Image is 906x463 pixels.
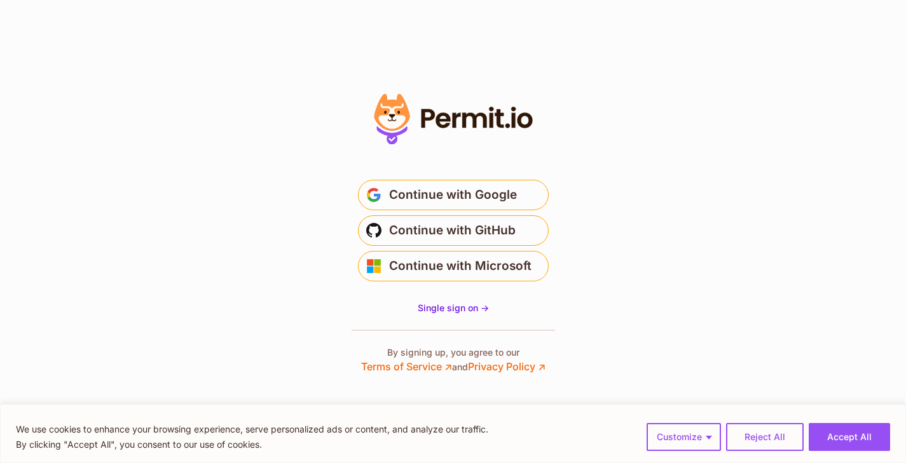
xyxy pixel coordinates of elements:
button: Accept All [809,423,890,451]
a: Single sign on -> [418,302,489,314]
p: By clicking "Accept All", you consent to our use of cookies. [16,437,488,452]
button: Continue with GitHub [358,215,549,246]
a: Terms of Service ↗ [361,360,452,373]
span: Continue with Google [389,185,517,205]
span: Continue with GitHub [389,220,516,241]
a: Privacy Policy ↗ [468,360,546,373]
span: Continue with Microsoft [389,256,532,276]
button: Reject All [726,423,804,451]
button: Customize [647,423,721,451]
button: Continue with Google [358,180,549,210]
p: We use cookies to enhance your browsing experience, serve personalized ads or content, and analyz... [16,422,488,437]
button: Continue with Microsoft [358,251,549,281]
span: Single sign on -> [418,302,489,313]
p: By signing up, you agree to our and [361,346,546,374]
